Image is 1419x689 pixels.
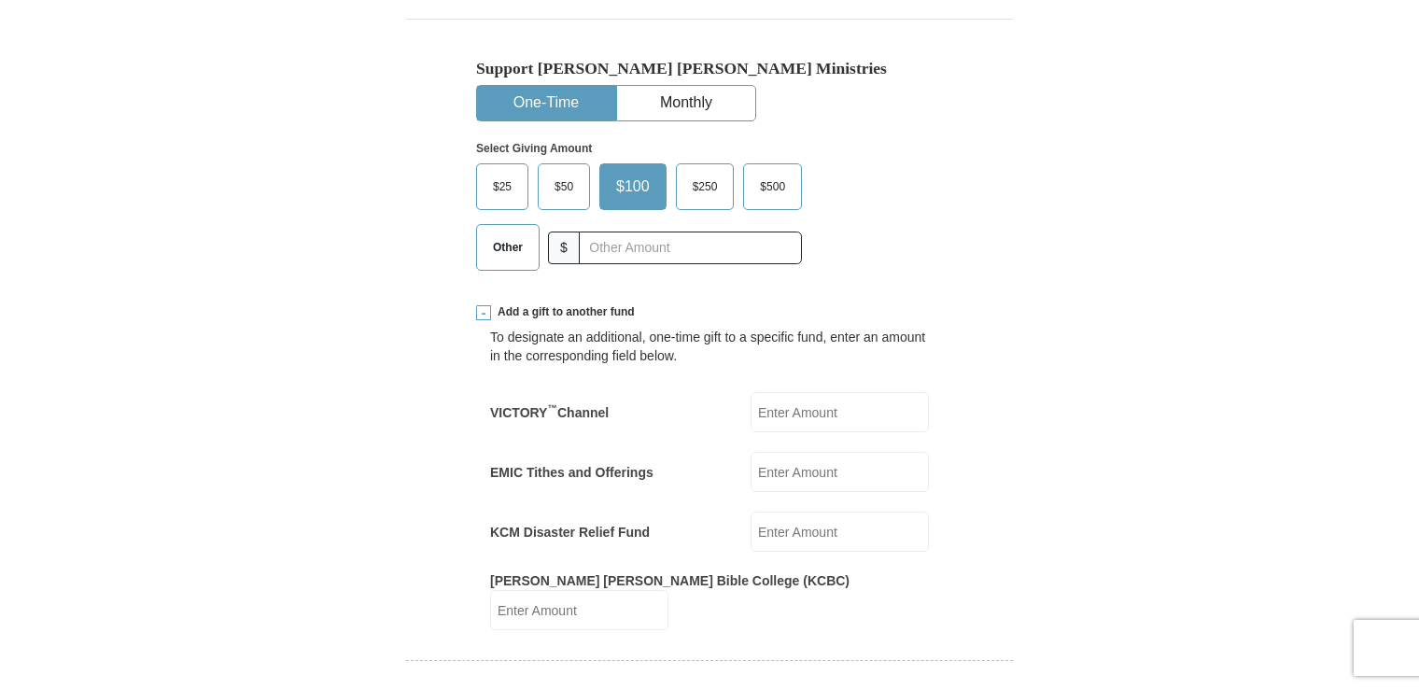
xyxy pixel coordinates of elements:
[751,392,929,432] input: Enter Amount
[490,328,929,365] div: To designate an additional, one-time gift to a specific fund, enter an amount in the correspondin...
[490,523,650,541] label: KCM Disaster Relief Fund
[490,590,668,630] input: Enter Amount
[491,304,635,320] span: Add a gift to another fund
[476,142,592,155] strong: Select Giving Amount
[751,512,929,552] input: Enter Amount
[751,173,794,201] span: $500
[490,571,850,590] label: [PERSON_NAME] [PERSON_NAME] Bible College (KCBC)
[490,403,609,422] label: VICTORY Channel
[476,59,943,78] h5: Support [PERSON_NAME] [PERSON_NAME] Ministries
[547,402,557,414] sup: ™
[490,463,653,482] label: EMIC Tithes and Offerings
[607,173,659,201] span: $100
[751,452,929,492] input: Enter Amount
[484,233,532,261] span: Other
[477,86,615,120] button: One-Time
[545,173,583,201] span: $50
[484,173,521,201] span: $25
[579,232,802,264] input: Other Amount
[548,232,580,264] span: $
[617,86,755,120] button: Monthly
[683,173,727,201] span: $250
